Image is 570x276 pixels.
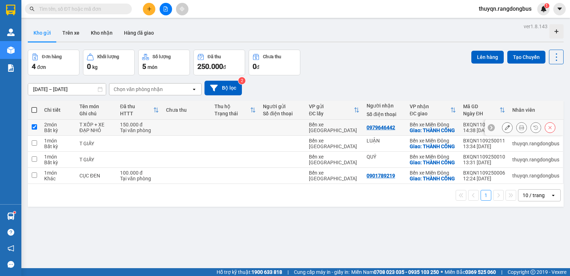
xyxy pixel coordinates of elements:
[540,6,547,12] img: icon-new-feature
[410,160,456,165] div: Giao: THÀNH CÔNG
[176,3,188,15] button: aim
[217,268,282,276] span: Hỗ trợ kỹ thuật:
[530,270,535,275] span: copyright
[6,6,78,23] div: Bến xe [GEOGRAPHIC_DATA]
[166,107,207,113] div: Chưa thu
[309,154,359,165] div: Bến xe [GEOGRAPHIC_DATA]
[309,170,359,181] div: Bến xe [GEOGRAPHIC_DATA]
[83,37,93,45] span: TC:
[83,7,100,14] span: Nhận:
[138,50,190,75] button: Số lượng5món
[374,269,439,275] strong: 0708 023 035 - 0935 103 250
[544,3,549,8] sup: 1
[44,160,72,165] div: Bất kỳ
[410,144,456,149] div: Giao: THÀNH CÔNG
[87,62,91,71] span: 0
[545,3,548,8] span: 1
[481,190,491,201] button: 1
[367,154,403,160] div: QUÝ
[263,54,281,59] div: Chưa thu
[118,24,160,41] button: Hàng đã giao
[44,154,72,160] div: 1 món
[79,141,113,146] div: T GIẤY
[6,7,17,14] span: Gửi:
[83,6,141,23] div: Bến xe Miền Đông
[28,84,106,95] input: Select a date range.
[30,6,35,11] span: search
[85,24,118,41] button: Kho nhận
[39,5,123,13] input: Tìm tên, số ĐT hoặc mã đơn
[152,54,171,59] div: Số lượng
[160,3,172,15] button: file-add
[309,138,359,149] div: Bến xe [GEOGRAPHIC_DATA]
[44,144,72,149] div: Bất kỳ
[28,50,79,75] button: Đơn hàng4đơn
[79,111,113,116] div: Ghi chú
[120,170,159,176] div: 100.000 đ
[57,24,85,41] button: Trên xe
[204,81,242,95] button: Bộ lọc
[7,212,15,220] img: warehouse-icon
[553,3,566,15] button: caret-down
[120,104,153,109] div: Đã thu
[7,229,14,236] span: question-circle
[79,157,113,162] div: T GIẤY
[512,157,559,162] div: thuyqn.rangdongbus
[463,122,505,127] div: BXQN1109250017
[523,192,545,199] div: 10 / trang
[28,24,57,41] button: Kho gửi
[44,122,72,127] div: 2 món
[351,268,439,276] span: Miền Nam
[256,64,259,70] span: đ
[305,101,363,120] th: Toggle SortBy
[120,122,159,127] div: 150.000 đ
[512,107,559,113] div: Nhân viên
[42,54,62,59] div: Đơn hàng
[463,127,505,133] div: 14:38 [DATE]
[410,111,450,116] div: ĐC giao
[83,33,129,58] span: THÀNH CÔNG
[253,62,256,71] span: 0
[463,176,505,181] div: 12:24 [DATE]
[309,111,354,116] div: ĐC lấy
[410,176,456,181] div: Giao: THÀNH CÔNG
[294,268,349,276] span: Cung cấp máy in - giấy in:
[44,138,72,144] div: 1 món
[463,111,499,116] div: Ngày ĐH
[44,176,72,181] div: Khác
[463,144,505,149] div: 13:34 [DATE]
[97,54,119,59] div: Khối lượng
[7,64,15,72] img: solution-icon
[79,122,113,133] div: T XỐP + XE ĐẠP NHỎ
[463,138,505,144] div: BXQN1109250011
[406,101,460,120] th: Toggle SortBy
[44,170,72,176] div: 1 món
[309,104,354,109] div: VP gửi
[507,51,545,64] button: Tạo Chuyến
[180,6,185,11] span: aim
[44,127,72,133] div: Bất kỳ
[163,6,168,11] span: file-add
[208,54,221,59] div: Đã thu
[463,154,505,160] div: BXQN1109250010
[92,64,98,70] span: kg
[214,111,250,116] div: Trạng thái
[142,62,146,71] span: 5
[460,101,509,120] th: Toggle SortBy
[120,176,159,181] div: Tại văn phòng
[120,111,153,116] div: HTTT
[238,77,245,84] sup: 2
[556,6,563,12] span: caret-down
[147,64,157,70] span: món
[44,107,72,113] div: Chi tiết
[367,125,395,130] div: 0979646442
[463,160,505,165] div: 13:31 [DATE]
[252,269,282,275] strong: 1900 633 818
[191,86,197,92] svg: open
[37,64,46,70] span: đơn
[263,104,302,109] div: Người gửi
[367,173,395,179] div: 0901789219
[223,64,226,70] span: đ
[473,4,537,13] span: thuyqn.rangdongbus
[214,104,250,109] div: Thu hộ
